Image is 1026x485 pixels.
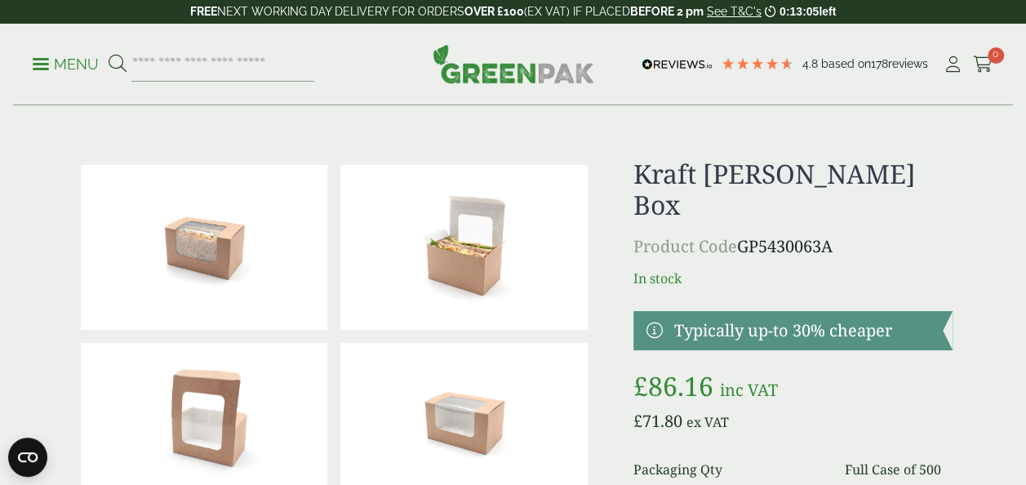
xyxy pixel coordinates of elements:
[871,57,888,70] span: 178
[988,47,1004,64] span: 0
[433,44,594,83] img: GreenPak Supplies
[633,410,682,432] bdi: 71.80
[630,5,704,18] strong: BEFORE 2 pm
[633,410,642,432] span: £
[633,368,713,403] bdi: 86.16
[943,56,963,73] i: My Account
[340,165,588,330] img: 5430063A Kraft Bloomer Sandwich Box Open With Sandwich Contents
[819,5,836,18] span: left
[779,5,819,18] span: 0:13:05
[633,368,648,403] span: £
[633,234,953,259] p: GP5430063A
[888,57,928,70] span: reviews
[973,52,993,77] a: 0
[720,379,778,401] span: inc VAT
[707,5,762,18] a: See T&C's
[8,438,47,477] button: Open CMP widget
[633,158,953,221] h1: Kraft [PERSON_NAME] Box
[633,460,824,479] dt: Packaging Qty
[686,413,729,431] span: ex VAT
[973,56,993,73] i: Cart
[464,5,524,18] strong: OVER £100
[844,460,952,479] dd: Full Case of 500
[642,59,713,70] img: REVIEWS.io
[721,56,794,71] div: 4.78 Stars
[633,269,953,288] p: In stock
[33,55,99,74] p: Menu
[81,165,328,330] img: 5430063A Kraft Bloomer Sandwich Box Closed With Sandwich Contents
[821,57,871,70] span: Based on
[802,57,821,70] span: 4.8
[633,235,737,257] span: Product Code
[190,5,217,18] strong: FREE
[33,55,99,71] a: Menu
